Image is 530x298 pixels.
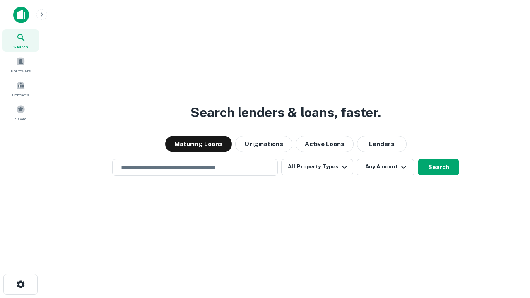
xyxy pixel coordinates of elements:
[2,53,39,76] a: Borrowers
[296,136,354,152] button: Active Loans
[15,115,27,122] span: Saved
[165,136,232,152] button: Maturing Loans
[418,159,459,175] button: Search
[281,159,353,175] button: All Property Types
[489,232,530,272] iframe: Chat Widget
[2,77,39,100] a: Contacts
[13,43,28,50] span: Search
[2,29,39,52] a: Search
[357,159,414,175] button: Any Amount
[13,7,29,23] img: capitalize-icon.png
[357,136,407,152] button: Lenders
[11,67,31,74] span: Borrowers
[12,91,29,98] span: Contacts
[235,136,292,152] button: Originations
[2,101,39,124] a: Saved
[190,103,381,123] h3: Search lenders & loans, faster.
